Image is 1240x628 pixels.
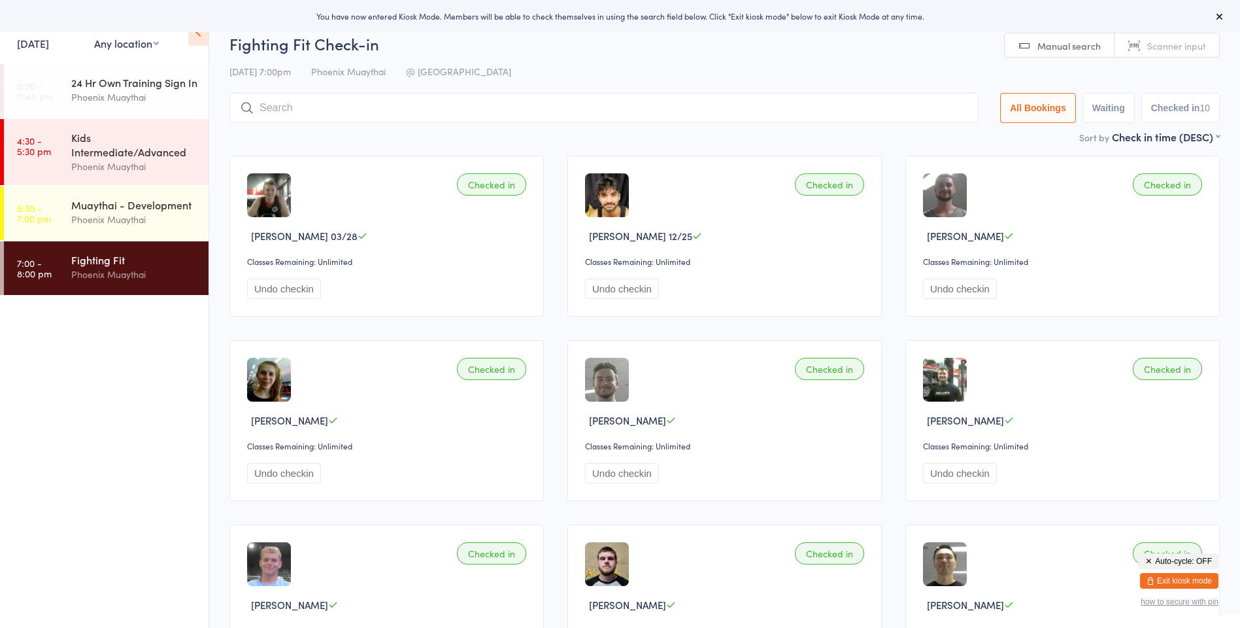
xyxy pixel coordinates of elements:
div: Classes Remaining: Unlimited [923,440,1206,451]
div: Phoenix Muaythai [71,267,197,282]
button: Waiting [1082,93,1135,123]
a: 5:00 -11:45 pm24 Hr Own Training Sign InPhoenix Muaythai [4,64,209,118]
time: 4:30 - 5:30 pm [17,135,51,156]
button: All Bookings [1000,93,1076,123]
span: [PERSON_NAME] [251,413,328,427]
img: image1722298299.png [247,358,291,402]
div: Checked in [457,542,526,565]
div: Checked in [795,542,864,565]
div: 24 Hr Own Training Sign In [71,75,197,90]
time: 7:00 - 8:00 pm [17,258,52,279]
img: image1722501665.png [923,542,967,586]
span: [PERSON_NAME] [589,413,666,427]
h2: Fighting Fit Check-in [229,33,1220,54]
span: Phoenix Muaythai [311,65,386,78]
span: Manual search [1037,39,1101,52]
button: Exit kiosk mode [1140,573,1218,589]
div: 10 [1199,103,1210,113]
button: Undo checkin [923,279,997,299]
span: [PERSON_NAME] [927,413,1004,427]
button: Undo checkin [585,463,659,483]
span: [DATE] 7:00pm [229,65,291,78]
button: Auto-cycle: OFF [1138,553,1218,569]
img: image1738562810.png [585,358,629,402]
div: Checked in [457,173,526,196]
img: image1722645506.png [923,358,967,402]
div: Any location [94,36,159,50]
div: Fighting Fit [71,253,197,267]
div: Muaythai - Development [71,198,197,212]
span: [PERSON_NAME] 03/28 [251,229,358,243]
span: [PERSON_NAME] [589,598,666,612]
div: Kids Intermediate/Advanced [71,130,197,159]
div: Classes Remaining: Unlimited [585,256,868,267]
div: Classes Remaining: Unlimited [585,440,868,451]
div: Phoenix Muaythai [71,90,197,105]
div: Checked in [1133,358,1202,380]
button: Undo checkin [923,463,997,483]
img: image1722655087.png [585,542,629,586]
button: how to secure with pin [1141,597,1218,606]
div: Checked in [457,358,526,380]
div: Checked in [795,358,864,380]
div: Classes Remaining: Unlimited [247,440,530,451]
div: You have now entered Kiosk Mode. Members will be able to check themselves in using the search fie... [21,10,1219,22]
img: image1722745154.png [923,173,967,217]
time: 5:00 - 11:45 pm [17,80,53,101]
div: Checked in [1133,542,1202,565]
time: 5:30 - 7:00 pm [17,203,51,224]
button: Undo checkin [247,279,321,299]
button: Undo checkin [247,463,321,483]
div: Classes Remaining: Unlimited [923,256,1206,267]
div: Phoenix Muaythai [71,212,197,227]
img: image1739169385.png [247,542,291,586]
span: [PERSON_NAME] [927,598,1004,612]
img: image1723100747.png [585,173,629,217]
a: 5:30 -7:00 pmMuaythai - DevelopmentPhoenix Muaythai [4,186,209,240]
a: 7:00 -8:00 pmFighting FitPhoenix Muaythai [4,241,209,295]
div: Phoenix Muaythai [71,159,197,174]
div: Checked in [1133,173,1202,196]
span: Scanner input [1147,39,1206,52]
button: Checked in10 [1141,93,1220,123]
a: [DATE] [17,36,49,50]
div: Check in time (DESC) [1112,130,1220,144]
img: image1722655067.png [247,173,291,217]
label: Sort by [1079,131,1109,144]
button: Undo checkin [585,279,659,299]
span: [PERSON_NAME] 12/25 [589,229,692,243]
span: [PERSON_NAME] [927,229,1004,243]
div: Checked in [795,173,864,196]
input: Search [229,93,979,123]
span: [PERSON_NAME] [251,598,328,612]
a: 4:30 -5:30 pmKids Intermediate/AdvancedPhoenix Muaythai [4,119,209,185]
div: Classes Remaining: Unlimited [247,256,530,267]
span: @ [GEOGRAPHIC_DATA] [406,65,511,78]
